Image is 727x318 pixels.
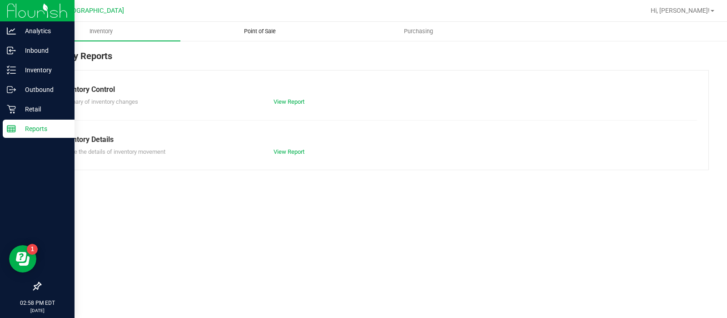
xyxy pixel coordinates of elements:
a: Point of Sale [180,22,339,41]
p: Inventory [16,65,70,76]
iframe: Resource center unread badge [27,244,38,255]
inline-svg: Outbound [7,85,16,94]
inline-svg: Analytics [7,26,16,35]
inline-svg: Inventory [7,66,16,75]
a: View Report [274,148,304,155]
inline-svg: Inbound [7,46,16,55]
a: Purchasing [339,22,498,41]
span: Purchasing [392,27,445,35]
div: Inventory Details [59,134,690,145]
p: [DATE] [4,307,70,314]
p: Reports [16,123,70,134]
p: Outbound [16,84,70,95]
p: Inbound [16,45,70,56]
p: 02:58 PM EDT [4,299,70,307]
span: [GEOGRAPHIC_DATA] [62,7,124,15]
a: Inventory [22,22,180,41]
span: Explore the details of inventory movement [59,148,165,155]
p: Analytics [16,25,70,36]
div: Inventory Control [59,84,690,95]
span: Hi, [PERSON_NAME]! [651,7,710,14]
div: Inventory Reports [40,49,709,70]
span: Inventory [77,27,125,35]
inline-svg: Retail [7,105,16,114]
p: Retail [16,104,70,115]
iframe: Resource center [9,245,36,273]
span: Point of Sale [232,27,288,35]
a: View Report [274,98,304,105]
span: Summary of inventory changes [59,98,138,105]
inline-svg: Reports [7,124,16,133]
